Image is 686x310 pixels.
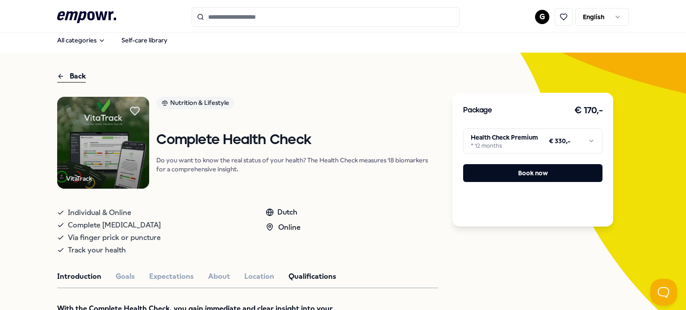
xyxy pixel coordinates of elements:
div: VitaTrack [66,174,92,183]
a: Self-care library [114,31,175,49]
button: G [535,10,549,24]
span: Track your health [68,244,126,256]
nav: Main [50,31,175,49]
button: Book now [463,164,602,182]
button: Qualifications [289,271,336,282]
button: Expectations [149,271,194,282]
div: Back [57,70,86,83]
button: Introduction [57,271,101,282]
div: Dutch [266,207,301,218]
button: Location [244,271,274,282]
span: Individual & Online [68,207,131,219]
h3: € 170,- [574,103,603,118]
span: Via finger prick or puncture [68,231,161,244]
button: Goals [116,271,135,282]
input: Search for products, categories or subcategories [192,7,460,27]
h3: Package [463,105,492,116]
button: About [208,271,230,282]
a: Nutrition & Lifestyle [156,97,438,112]
div: Nutrition & Lifestyle [156,97,234,109]
h1: Complete Health Check [156,132,438,148]
button: All categories [50,31,113,49]
span: Complete [MEDICAL_DATA] [68,219,161,231]
div: Online [266,222,301,233]
p: Do you want to know the real status of your health? The Health Check measures 18 biomarkers for a... [156,156,438,174]
iframe: Help Scout Beacon - Open [650,279,677,306]
img: Product Image [57,97,149,189]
